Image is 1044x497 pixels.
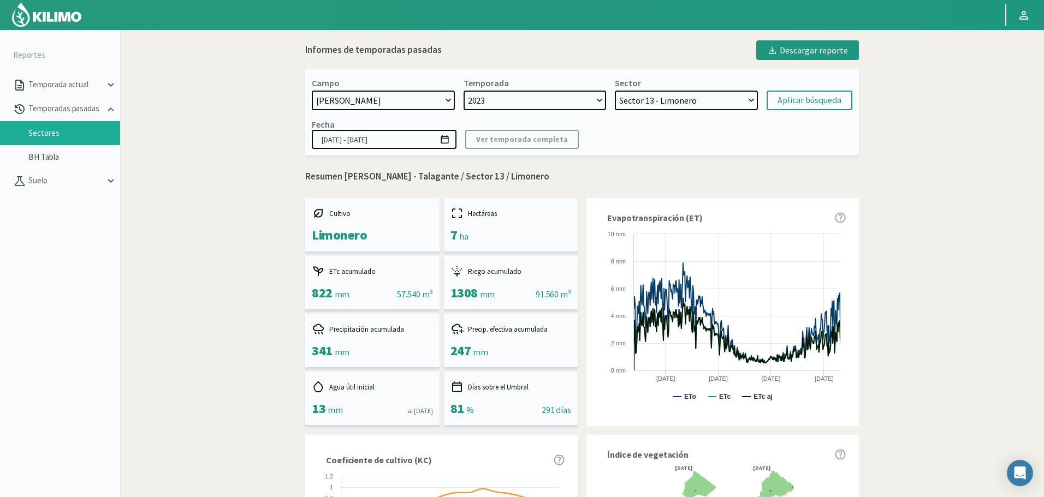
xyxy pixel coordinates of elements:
span: 1308 [450,284,478,301]
text: [DATE] [656,375,675,382]
div: Precip. efectiva acumulada [450,322,572,336]
kil-mini-card: report-summary-cards.DAYS_ABOVE_THRESHOLD [444,372,578,425]
span: 13 [312,400,325,417]
p: Temporada actual [26,79,105,91]
div: Riego acumulado [450,265,572,278]
p: Suelo [26,175,105,187]
div: Descargar reporte [767,44,848,57]
div: ETc acumulado [312,265,433,278]
text: ETo [684,393,696,400]
text: 8 mm [611,258,626,265]
div: Open Intercom Messenger [1007,460,1033,486]
text: 1.2 [325,473,333,480]
div: al [DATE] [407,406,432,416]
span: 81 [450,400,464,417]
div: Aplicar búsqueda [778,94,841,107]
span: mm [473,346,488,357]
div: Agua útil inicial [312,380,433,393]
kil-mini-card: report-summary-cards.ACCUMULATED_EFFECTIVE_PRECIPITATION [444,314,578,367]
p: Resumen [PERSON_NAME] - Talagante / Sector 13 / Limonero [305,170,859,184]
div: Días sobre el Umbral [450,380,572,393]
span: Evapotranspiración (ET) [607,211,703,224]
kil-mini-card: report-summary-cards.ACCUMULATED_PRECIPITATION [305,314,440,367]
div: Temporada [464,77,509,88]
div: 57.540 m³ [397,288,432,301]
text: ETc [719,393,731,400]
text: 2 mm [611,340,626,346]
div: 291 días [542,403,571,416]
span: mm [335,346,349,357]
button: Descargar reporte [756,40,859,60]
img: Kilimo [11,2,82,28]
span: mm [328,404,342,415]
kil-mini-card: report-summary-cards.HECTARES [444,198,578,252]
p: Temporadas pasadas [26,103,105,115]
kil-mini-card: report-summary-cards.ACCUMULATED_ETC [305,256,440,309]
div: Informes de temporadas pasadas [305,43,442,57]
button: Aplicar búsqueda [767,91,852,110]
text: [DATE] [709,375,728,382]
div: 91.560 m³ [536,288,571,301]
div: Sector [615,77,641,88]
div: Campo [312,77,340,88]
text: 4 mm [611,313,626,319]
span: 341 [312,342,333,359]
div: Cultivo [312,207,433,220]
input: dd/mm/yyyy - dd/mm/yyyy [312,130,456,149]
text: [DATE] [762,375,781,382]
div: Precipitación acumulada [312,322,433,336]
span: Índice de vegetación [607,448,689,461]
a: Sectores [28,128,120,138]
text: [DATE] [815,375,834,382]
div: Hectáreas [450,207,572,220]
kil-mini-card: report-summary-cards.CROP [305,198,440,252]
kil-mini-card: report-summary-cards.INITIAL_USEFUL_WATER [305,372,440,425]
text: ETc aj [754,393,772,400]
div: [DATE] [727,465,797,471]
span: 7 [450,226,458,243]
span: Coeficiente de cultivo (KC) [326,453,431,466]
span: 247 [450,342,471,359]
span: Limonero [312,226,367,243]
text: 1 [330,484,333,490]
span: % [466,404,474,415]
kil-mini-card: report-summary-cards.ACCUMULATED_IRRIGATION [444,256,578,309]
span: mm [335,289,349,300]
text: 10 mm [607,231,626,237]
text: 0 mm [611,367,626,374]
a: BH Tabla [28,152,120,162]
span: 822 [312,284,333,301]
text: 6 mm [611,285,626,292]
div: [DATE] [649,465,719,471]
span: mm [480,289,495,300]
span: ha [459,231,468,242]
div: Fecha [312,119,335,130]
